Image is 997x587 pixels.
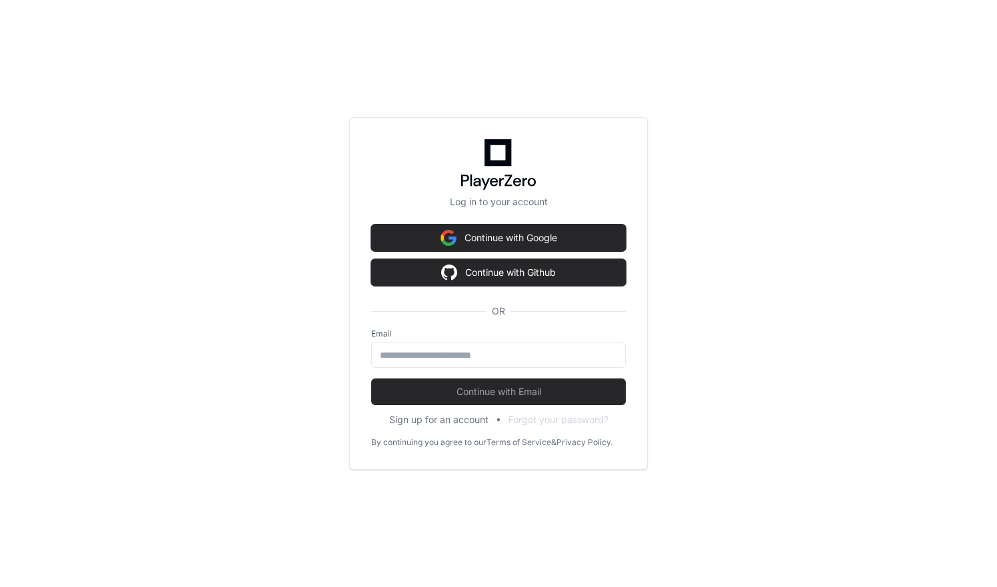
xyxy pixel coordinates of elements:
label: Email [371,328,626,339]
span: Continue with Email [371,385,626,398]
span: OR [487,304,510,318]
button: Continue with Google [371,225,626,251]
img: Sign in with google [441,259,457,286]
p: Log in to your account [371,195,626,209]
button: Continue with Email [371,378,626,405]
button: Forgot your password? [508,413,608,426]
div: & [551,437,556,448]
button: Sign up for an account [389,413,489,426]
img: Sign in with google [441,225,457,251]
div: By continuing you agree to our [371,437,487,448]
a: Privacy Policy. [556,437,612,448]
button: Continue with Github [371,259,626,286]
a: Terms of Service [487,437,551,448]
